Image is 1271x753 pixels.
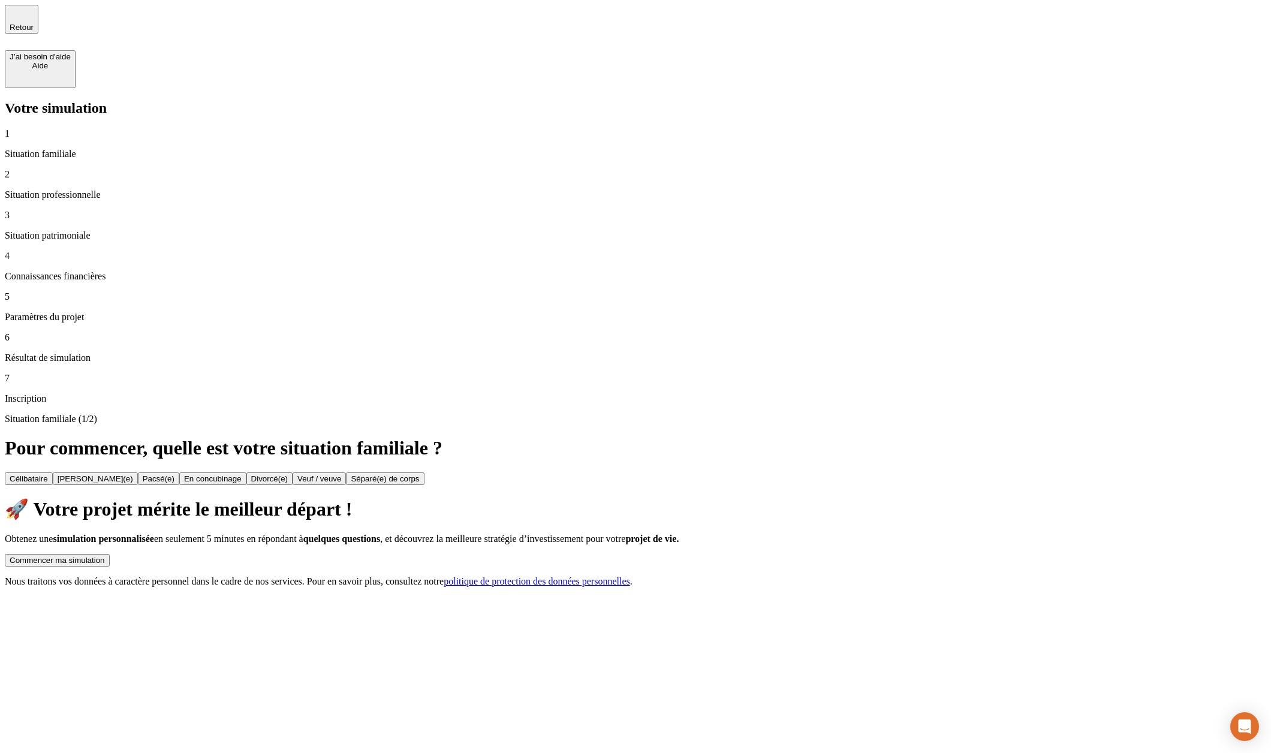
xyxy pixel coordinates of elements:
span: , et découvrez la meilleure stratégie d’investissement pour votre [380,534,625,544]
div: Open Intercom Messenger [1230,712,1259,741]
span: . [630,576,633,586]
button: Commencer ma simulation [5,554,110,567]
span: quelques questions [303,534,381,544]
span: Nous traitons vos données à caractère personnel dans le cadre de nos services. Pour en savoir plu... [5,576,444,586]
span: Obtenez une [5,534,53,544]
span: projet de vie. [625,534,679,544]
span: en seulement 5 minutes en répondant à [154,534,303,544]
h1: 🚀 Votre projet mérite le meilleur départ ! [5,498,1266,520]
div: Commencer ma simulation [10,556,105,565]
a: politique de protection des données personnelles [444,576,630,586]
span: simulation personnalisée [53,534,153,544]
